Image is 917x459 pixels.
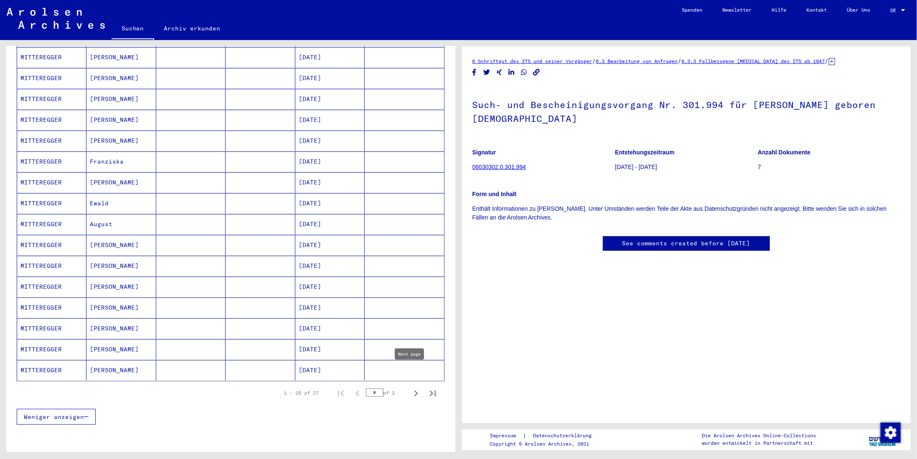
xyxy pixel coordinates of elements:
button: Previous page [349,385,366,401]
mat-cell: MITTEREGGER [17,214,86,235]
mat-cell: August [86,214,156,235]
span: Weniger anzeigen [24,413,84,421]
b: Signatur [472,149,496,156]
button: Next page [408,385,424,401]
h1: Such- und Bescheinigungsvorgang Nr. 301.994 für [PERSON_NAME] geboren [DEMOGRAPHIC_DATA] [472,86,901,136]
mat-cell: [DATE] [295,131,365,151]
a: Suchen [112,18,154,40]
b: Anzahl Dokumente [758,149,810,156]
a: Impressum [490,431,523,440]
mat-cell: MITTEREGGER [17,277,86,297]
p: wurden entwickelt in Partnerschaft mit [702,439,816,447]
mat-cell: [DATE] [295,277,365,297]
mat-cell: MITTEREGGER [17,89,86,109]
mat-cell: MITTEREGGER [17,151,86,172]
img: Zustimmung ändern [881,423,901,443]
p: Enthält Informationen zu [PERSON_NAME]. Unter Umständen werden Teile der Akte aus Datenschutzgrün... [472,204,901,222]
a: Archiv erkunden [154,18,231,38]
mat-cell: MITTEREGGER [17,193,86,214]
button: Share on LinkedIn [507,67,516,78]
a: Datenschutzerklärung [527,431,602,440]
span: DE [890,8,899,13]
button: Weniger anzeigen [17,409,96,425]
mat-cell: [DATE] [295,172,365,193]
mat-cell: MITTEREGGER [17,339,86,360]
a: 6.3 Bearbeitung von Anfragen [596,58,678,64]
mat-cell: [DATE] [295,89,365,109]
mat-cell: [DATE] [295,110,365,130]
p: Die Arolsen Archives Online-Collections [702,432,816,439]
a: 6.3.3 Fallbezogene [MEDICAL_DATA] des ITS ab 1947 [682,58,825,64]
mat-cell: [DATE] [295,193,365,214]
mat-cell: [DATE] [295,151,365,172]
mat-cell: [PERSON_NAME] [86,89,156,109]
span: / [592,57,596,65]
mat-cell: [DATE] [295,360,365,381]
img: yv_logo.png [867,429,899,450]
button: Share on Xing [495,67,504,78]
img: Arolsen_neg.svg [7,8,105,29]
mat-cell: [PERSON_NAME] [86,131,156,151]
mat-cell: [DATE] [295,256,365,276]
mat-cell: [PERSON_NAME] [86,277,156,297]
mat-cell: MITTEREGGER [17,110,86,130]
mat-cell: MITTEREGGER [17,131,86,151]
mat-cell: MITTEREGGER [17,256,86,276]
mat-cell: MITTEREGGER [17,47,86,68]
mat-cell: [PERSON_NAME] [86,318,156,339]
b: Entstehungszeitraum [615,149,674,156]
p: [DATE] - [DATE] [615,163,757,171]
mat-cell: [DATE] [295,235,365,255]
button: Share on WhatsApp [520,67,528,78]
mat-cell: [PERSON_NAME] [86,339,156,360]
mat-cell: [PERSON_NAME] [86,47,156,68]
a: See comments created before [DATE] [622,239,750,248]
span: / [825,57,829,65]
div: 1 – 25 of 27 [284,389,319,397]
button: Share on Twitter [483,67,491,78]
mat-cell: [PERSON_NAME] [86,235,156,255]
button: First page [333,385,349,401]
mat-cell: Franziska [86,151,156,172]
mat-cell: MITTEREGGER [17,298,86,318]
button: Share on Facebook [470,67,479,78]
mat-cell: MITTEREGGER [17,68,86,88]
mat-cell: [PERSON_NAME] [86,360,156,381]
mat-cell: MITTEREGGER [17,172,86,193]
mat-cell: MITTEREGGER [17,235,86,255]
mat-cell: [PERSON_NAME] [86,68,156,88]
mat-cell: [PERSON_NAME] [86,172,156,193]
mat-cell: MITTEREGGER [17,360,86,381]
a: 6 Schriftgut des ITS und seiner Vorgänger [472,58,592,64]
mat-cell: [PERSON_NAME] [86,110,156,130]
span: / [678,57,682,65]
mat-cell: [PERSON_NAME] [86,256,156,276]
a: 06030302.0.301.994 [472,164,526,170]
mat-cell: [DATE] [295,298,365,318]
p: Copyright © Arolsen Archives, 2021 [490,440,602,448]
mat-cell: [DATE] [295,214,365,235]
p: 7 [758,163,900,171]
mat-cell: [DATE] [295,68,365,88]
button: Copy link [532,67,541,78]
mat-cell: [DATE] [295,339,365,360]
mat-cell: Ewald [86,193,156,214]
b: Form und Inhalt [472,191,517,197]
mat-cell: [DATE] [295,47,365,68]
mat-cell: MITTEREGGER [17,318,86,339]
mat-cell: [DATE] [295,318,365,339]
button: Last page [424,385,441,401]
div: | [490,431,602,440]
div: of 2 [366,389,408,397]
mat-cell: [PERSON_NAME] [86,298,156,318]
